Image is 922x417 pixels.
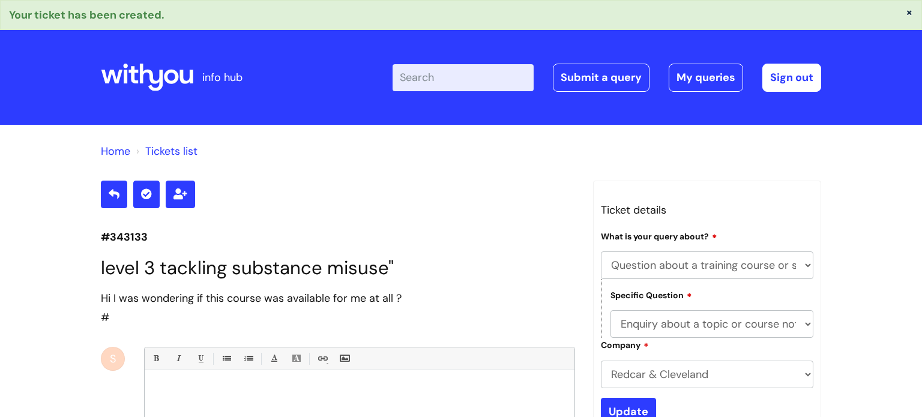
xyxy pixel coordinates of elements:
[148,351,163,366] a: Bold (Ctrl-B)
[101,142,130,161] li: Solution home
[133,142,197,161] li: Tickets list
[267,351,282,366] a: Font Color
[906,7,913,17] button: ×
[101,227,575,247] p: #343133
[145,144,197,158] a: Tickets list
[610,289,692,301] label: Specific Question
[553,64,649,91] a: Submit a query
[289,351,304,366] a: Back Color
[101,289,575,308] div: Hi I was wondering if this course was available for me at all ?
[393,64,534,91] input: Search
[669,64,743,91] a: My queries
[202,68,243,87] p: info hub
[101,347,125,371] div: S
[315,351,330,366] a: Link
[762,64,821,91] a: Sign out
[601,200,813,220] h3: Ticket details
[101,144,130,158] a: Home
[193,351,208,366] a: Underline(Ctrl-U)
[218,351,234,366] a: • Unordered List (Ctrl-Shift-7)
[601,230,717,242] label: What is your query about?
[241,351,256,366] a: 1. Ordered List (Ctrl-Shift-8)
[170,351,185,366] a: Italic (Ctrl-I)
[101,257,575,279] h1: level 3 tackling substance misuse"
[393,64,821,91] div: | -
[337,351,352,366] a: Insert Image...
[101,289,575,328] div: #
[601,338,649,350] label: Company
